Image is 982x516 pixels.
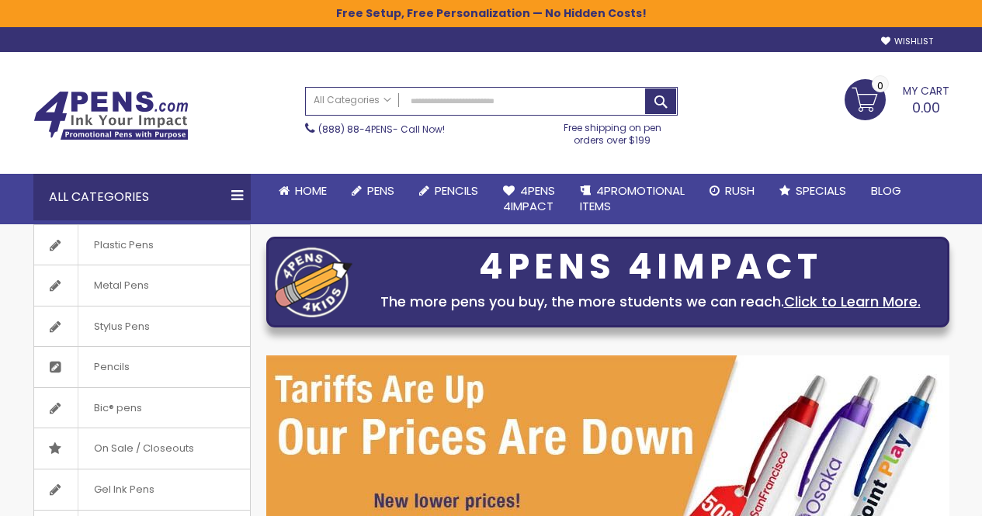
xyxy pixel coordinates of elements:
[78,347,145,387] span: Pencils
[78,225,169,265] span: Plastic Pens
[34,225,250,265] a: Plastic Pens
[725,182,755,199] span: Rush
[78,388,158,428] span: Bic® pens
[34,388,250,428] a: Bic® pens
[275,247,352,317] img: four_pen_logo.png
[34,469,250,510] a: Gel Ink Pens
[34,306,250,347] a: Stylus Pens
[78,428,210,469] span: On Sale / Closeouts
[33,91,189,140] img: 4Pens Custom Pens and Promotional Products
[78,265,165,306] span: Metal Pens
[34,265,250,306] a: Metal Pens
[367,182,394,199] span: Pens
[767,174,859,208] a: Specials
[34,428,250,469] a: On Sale / Closeouts
[491,174,567,224] a: 4Pens4impact
[314,94,391,106] span: All Categories
[871,182,901,199] span: Blog
[266,174,339,208] a: Home
[503,182,555,214] span: 4Pens 4impact
[339,174,407,208] a: Pens
[435,182,478,199] span: Pencils
[697,174,767,208] a: Rush
[580,182,685,214] span: 4PROMOTIONAL ITEMS
[318,123,445,136] span: - Call Now!
[78,469,170,510] span: Gel Ink Pens
[34,347,250,387] a: Pencils
[318,123,393,136] a: (888) 88-4PENS
[877,78,883,93] span: 0
[912,98,940,117] span: 0.00
[567,174,697,224] a: 4PROMOTIONALITEMS
[407,174,491,208] a: Pencils
[360,291,941,313] div: The more pens you buy, the more students we can reach.
[859,174,914,208] a: Blog
[547,116,678,147] div: Free shipping on pen orders over $199
[845,79,949,118] a: 0.00 0
[33,174,251,220] div: All Categories
[295,182,327,199] span: Home
[796,182,846,199] span: Specials
[881,36,933,47] a: Wishlist
[360,251,941,283] div: 4PENS 4IMPACT
[306,88,399,113] a: All Categories
[78,306,165,347] span: Stylus Pens
[784,292,921,311] a: Click to Learn More.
